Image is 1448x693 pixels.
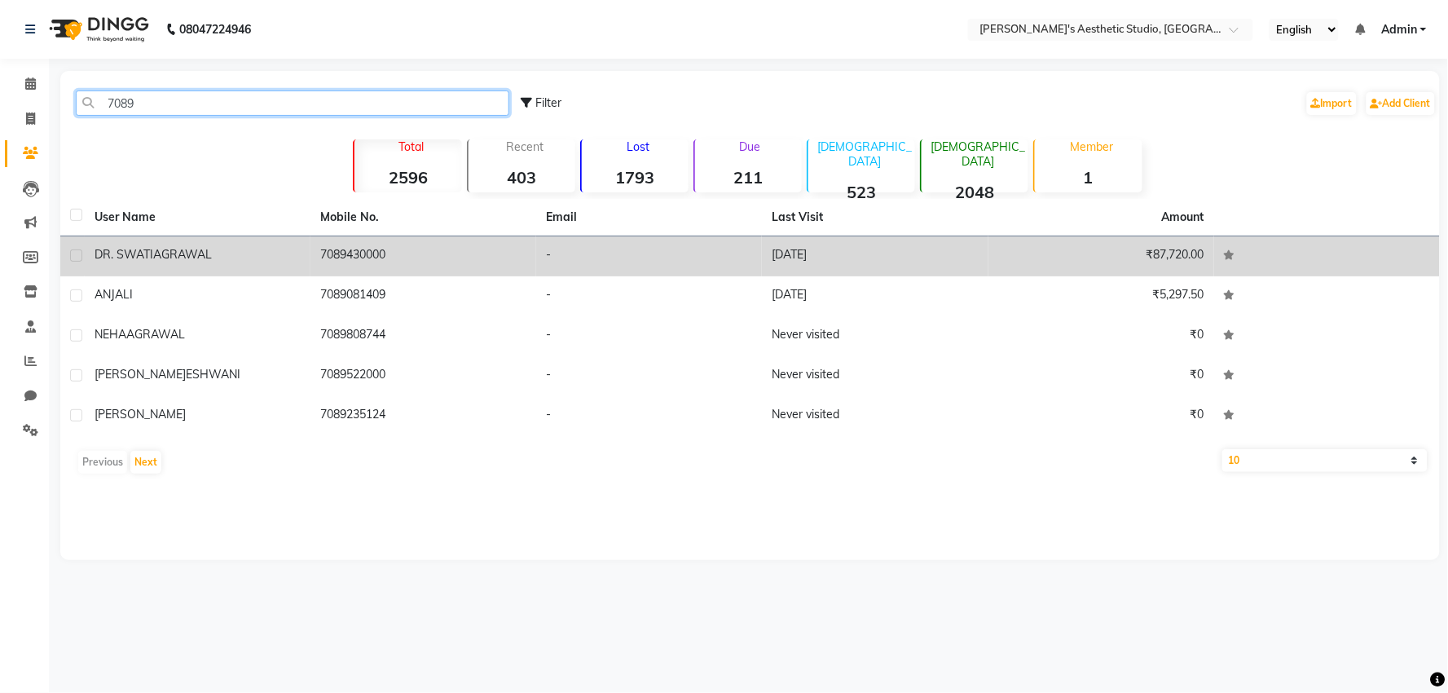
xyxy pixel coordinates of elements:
[988,236,1214,276] td: ₹87,720.00
[588,139,689,154] p: Lost
[76,90,509,116] input: Search by Name/Mobile/Email/Code
[310,356,536,396] td: 7089522000
[928,139,1028,169] p: [DEMOGRAPHIC_DATA]
[536,276,762,316] td: -
[762,396,988,436] td: Never visited
[85,199,310,236] th: User Name
[310,316,536,356] td: 7089808744
[698,139,802,154] p: Due
[988,356,1214,396] td: ₹0
[1152,199,1214,236] th: Amount
[536,199,762,236] th: Email
[179,7,251,52] b: 08047224946
[988,396,1214,436] td: ₹0
[1035,167,1142,188] strong: 1
[762,199,988,236] th: Last Visit
[95,367,186,382] span: [PERSON_NAME]
[95,247,153,262] span: DR. SWATI
[536,316,762,356] td: -
[469,167,575,188] strong: 403
[1381,21,1417,38] span: Admin
[1041,139,1142,154] p: Member
[1367,92,1435,115] a: Add Client
[536,95,562,110] span: Filter
[310,236,536,276] td: 7089430000
[354,167,461,188] strong: 2596
[310,276,536,316] td: 7089081409
[762,356,988,396] td: Never visited
[95,327,126,342] span: NEHA
[361,139,461,154] p: Total
[130,451,161,474] button: Next
[762,276,988,316] td: [DATE]
[42,7,153,52] img: logo
[475,139,575,154] p: Recent
[582,167,689,188] strong: 1793
[310,199,536,236] th: Mobile No.
[988,316,1214,356] td: ₹0
[695,167,802,188] strong: 211
[815,139,915,169] p: [DEMOGRAPHIC_DATA]
[536,396,762,436] td: -
[126,327,185,342] span: AGRAWAL
[153,247,212,262] span: AGRAWAL
[95,287,133,302] span: ANJALI
[808,182,915,202] strong: 523
[536,356,762,396] td: -
[310,396,536,436] td: 7089235124
[762,236,988,276] td: [DATE]
[988,276,1214,316] td: ₹5,297.50
[762,316,988,356] td: Never visited
[922,182,1028,202] strong: 2048
[95,407,186,422] span: [PERSON_NAME]
[536,236,762,276] td: -
[1307,92,1357,115] a: Import
[186,367,240,382] span: ESHWANI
